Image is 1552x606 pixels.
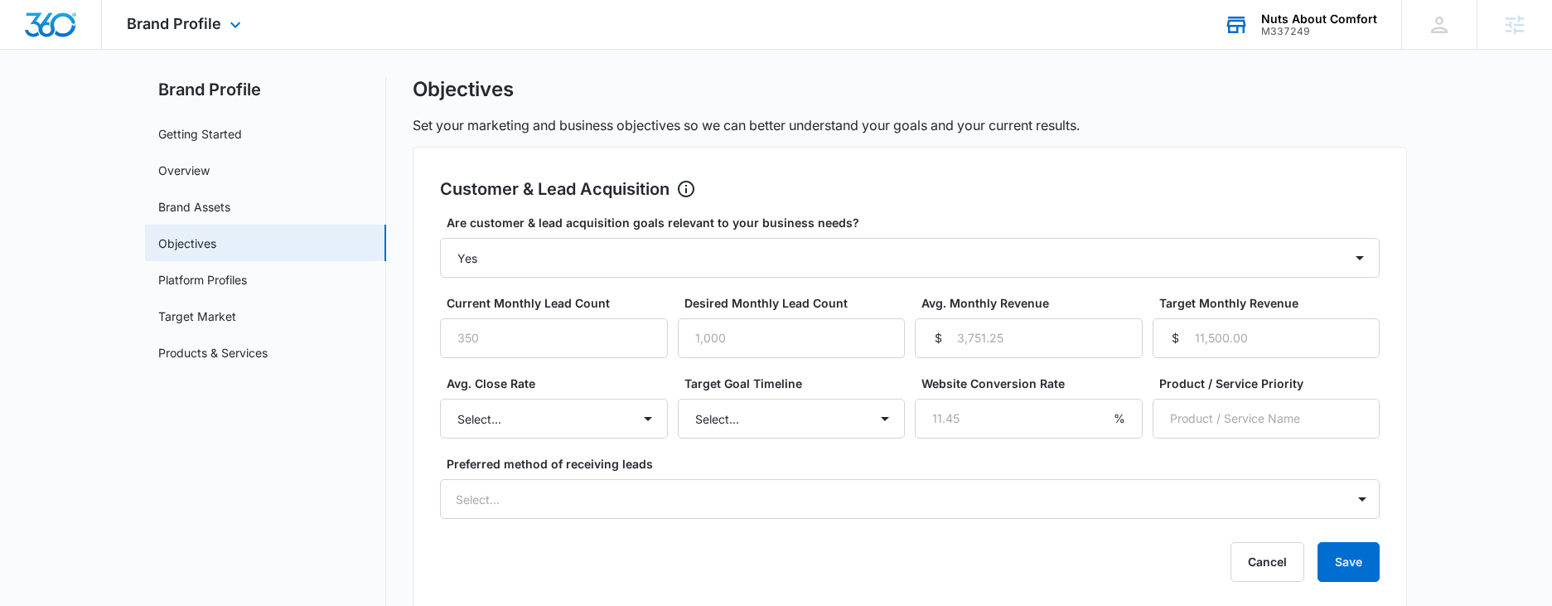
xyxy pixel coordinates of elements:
[925,318,951,358] div: $
[684,294,912,312] label: Desired Monthly Lead Count
[921,375,1149,392] label: Website Conversion Rate
[165,96,178,109] img: tab_keywords_by_traffic_grey.svg
[447,375,674,392] label: Avg. Close Rate
[1153,399,1380,439] input: Product / Service Name
[1159,294,1387,312] label: Target Monthly Revenue
[158,308,236,325] a: Target Market
[447,455,1386,473] label: Preferred method of receiving leads
[440,177,670,201] h2: Customer & Lead Acquisition
[145,77,386,102] h2: Brand Profile
[447,294,674,312] label: Current Monthly Lead Count
[413,115,1407,135] p: Set your marketing and business objectives so we can better understand your goals and your curren...
[1159,375,1387,392] label: Product / Service Priority
[447,214,1386,231] label: Are customer & lead acquisition goals relevant to your business needs?
[127,15,221,32] span: Brand Profile
[1153,318,1380,358] input: 11,500.00
[1261,26,1377,37] div: account id
[1163,318,1189,358] div: $
[440,318,668,358] input: 350
[413,77,514,102] h1: Objectives
[1106,399,1133,439] div: %
[43,43,182,56] div: Domain: [DOMAIN_NAME]
[1230,542,1304,582] button: Cancel
[183,98,279,109] div: Keywords by Traffic
[915,399,1143,439] input: 11.45
[684,375,912,392] label: Target Goal Timeline
[63,98,148,109] div: Domain Overview
[678,318,906,358] input: 1,000
[46,27,81,40] div: v 4.0.25
[158,235,216,252] a: Objectives
[158,162,210,179] a: Overview
[158,271,247,288] a: Platform Profiles
[45,96,58,109] img: tab_domain_overview_orange.svg
[158,125,242,143] a: Getting Started
[915,318,1143,358] input: 3,751.25
[1261,12,1377,26] div: account name
[1318,542,1380,582] button: Save
[158,344,268,361] a: Products & Services
[921,294,1149,312] label: Avg. Monthly Revenue
[158,198,230,216] a: Brand Assets
[27,43,40,56] img: website_grey.svg
[27,27,40,40] img: logo_orange.svg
